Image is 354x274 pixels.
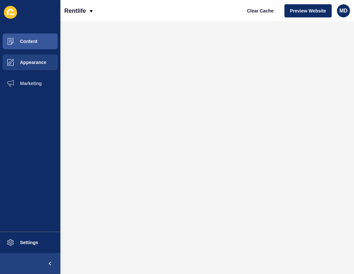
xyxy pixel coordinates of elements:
[247,8,274,14] span: Clear Cache
[64,3,86,19] p: Rentlife
[241,4,279,17] button: Clear Cache
[284,4,332,17] button: Preview Website
[340,8,348,14] span: MD
[290,8,326,14] span: Preview Website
